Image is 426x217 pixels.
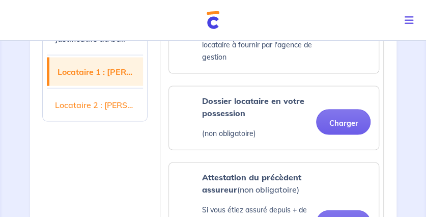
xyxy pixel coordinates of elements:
p: (non obligatoire) [202,127,316,140]
button: Toggle navigation [396,7,426,34]
p: (non obligatoire) [202,171,316,196]
button: Charger [316,110,371,135]
div: categoryName: profile-landlord, userCategory: lessor [168,86,379,150]
img: Cautioneo [207,11,219,29]
a: Locataire 2 : [PERSON_NAME] [47,91,144,119]
strong: Dossier locataire en votre possession [202,96,304,118]
a: Locataire 1 : [PERSON_NAME] [49,58,144,86]
strong: Attestation du précèdent assureur [202,172,301,195]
